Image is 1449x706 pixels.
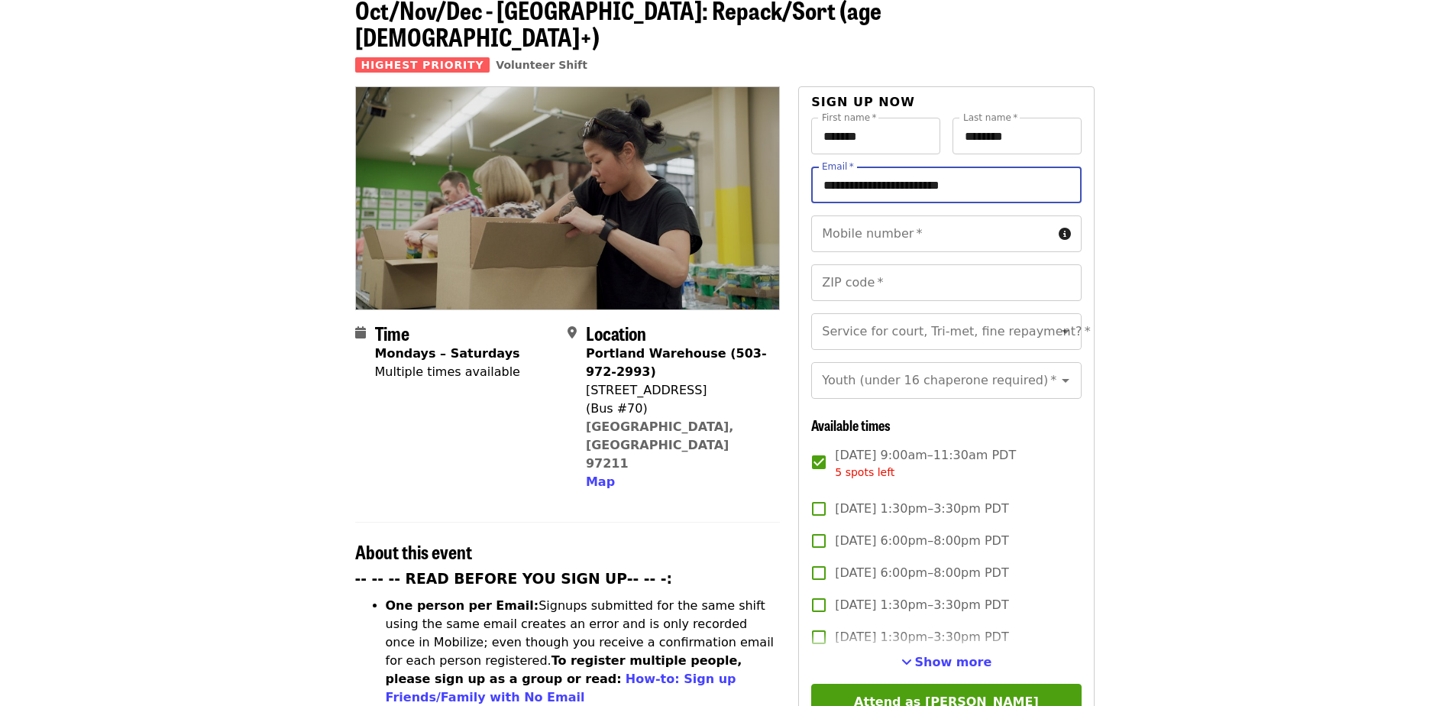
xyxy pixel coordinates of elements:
[811,415,891,435] span: Available times
[822,162,854,171] label: Email
[386,653,742,686] strong: To register multiple people, please sign up as a group or read:
[375,346,520,361] strong: Mondays – Saturdays
[386,598,539,613] strong: One person per Email:
[835,532,1008,550] span: [DATE] 6:00pm–8:00pm PDT
[355,571,673,587] strong: -- -- -- READ BEFORE YOU SIGN UP-- -- -:
[1055,321,1076,342] button: Open
[586,400,768,418] div: (Bus #70)
[586,381,768,400] div: [STREET_ADDRESS]
[356,87,780,309] img: Oct/Nov/Dec - Portland: Repack/Sort (age 8+) organized by Oregon Food Bank
[811,118,940,154] input: First name
[586,474,615,489] span: Map
[1059,227,1071,241] i: circle-info icon
[835,564,1008,582] span: [DATE] 6:00pm–8:00pm PDT
[355,538,472,565] span: About this event
[822,113,877,122] label: First name
[568,325,577,340] i: map-marker-alt icon
[963,113,1017,122] label: Last name
[355,57,490,73] span: Highest Priority
[355,325,366,340] i: calendar icon
[835,466,894,478] span: 5 spots left
[586,346,767,379] strong: Portland Warehouse (503-972-2993)
[386,672,736,704] a: How-to: Sign up Friends/Family with No Email
[901,653,992,672] button: See more timeslots
[586,319,646,346] span: Location
[496,59,587,71] a: Volunteer Shift
[375,363,520,381] div: Multiple times available
[811,95,915,109] span: Sign up now
[375,319,409,346] span: Time
[915,655,992,669] span: Show more
[835,628,1008,646] span: [DATE] 1:30pm–3:30pm PDT
[586,473,615,491] button: Map
[811,264,1081,301] input: ZIP code
[811,167,1081,203] input: Email
[586,419,734,471] a: [GEOGRAPHIC_DATA], [GEOGRAPHIC_DATA] 97211
[953,118,1082,154] input: Last name
[835,446,1016,481] span: [DATE] 9:00am–11:30am PDT
[835,500,1008,518] span: [DATE] 1:30pm–3:30pm PDT
[1055,370,1076,391] button: Open
[835,596,1008,614] span: [DATE] 1:30pm–3:30pm PDT
[811,215,1052,252] input: Mobile number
